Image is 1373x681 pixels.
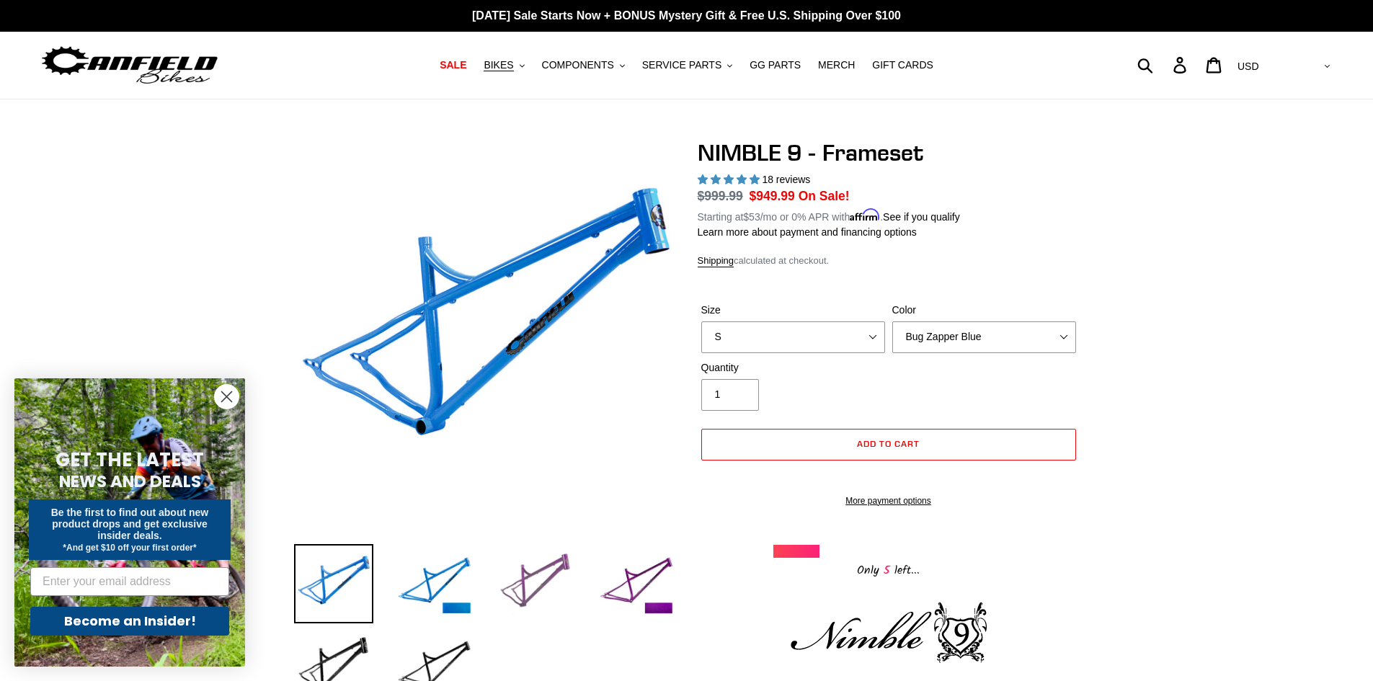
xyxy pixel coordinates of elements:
a: SALE [432,55,474,75]
span: SERVICE PARTS [642,59,721,71]
span: $53 [743,211,760,223]
span: BIKES [484,59,513,71]
a: Shipping [698,255,734,267]
span: 18 reviews [762,174,810,185]
label: Color [892,303,1076,318]
label: Quantity [701,360,885,375]
button: COMPONENTS [535,55,632,75]
img: Load image into Gallery viewer, NIMBLE 9 - Frameset [294,544,373,623]
label: Size [701,303,885,318]
a: See if you qualify - Learn more about Affirm Financing (opens in modal) [883,211,960,223]
div: Only left... [773,558,1004,580]
span: 4.89 stars [698,174,763,185]
a: GG PARTS [742,55,808,75]
img: Load image into Gallery viewer, NIMBLE 9 - Frameset [395,544,474,623]
span: 5 [879,561,894,579]
span: SALE [440,59,466,71]
span: *And get $10 off your first order* [63,543,196,553]
button: BIKES [476,55,531,75]
span: Be the first to find out about new product drops and get exclusive insider deals. [51,507,209,541]
span: $949.99 [750,189,795,203]
span: On Sale! [799,187,850,205]
button: Add to cart [701,429,1076,460]
img: Load image into Gallery viewer, NIMBLE 9 - Frameset [597,544,676,623]
span: GIFT CARDS [872,59,933,71]
s: $999.99 [698,189,743,203]
span: GG PARTS [750,59,801,71]
a: GIFT CARDS [865,55,941,75]
a: Learn more about payment and financing options [698,226,917,238]
div: calculated at checkout. [698,254,1080,268]
span: MERCH [818,59,855,71]
a: MERCH [811,55,862,75]
span: GET THE LATEST [55,447,204,473]
h1: NIMBLE 9 - Frameset [698,139,1080,166]
input: Enter your email address [30,567,229,596]
span: Add to cart [857,438,920,449]
span: COMPONENTS [542,59,614,71]
button: SERVICE PARTS [635,55,739,75]
p: Starting at /mo or 0% APR with . [698,206,960,225]
img: Canfield Bikes [40,43,220,88]
button: Become an Insider! [30,607,229,636]
button: Close dialog [214,384,239,409]
img: Load image into Gallery viewer, NIMBLE 9 - Frameset [496,544,575,623]
span: Affirm [850,209,880,221]
input: Search [1145,49,1182,81]
a: More payment options [701,494,1076,507]
span: NEWS AND DEALS [59,470,201,493]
